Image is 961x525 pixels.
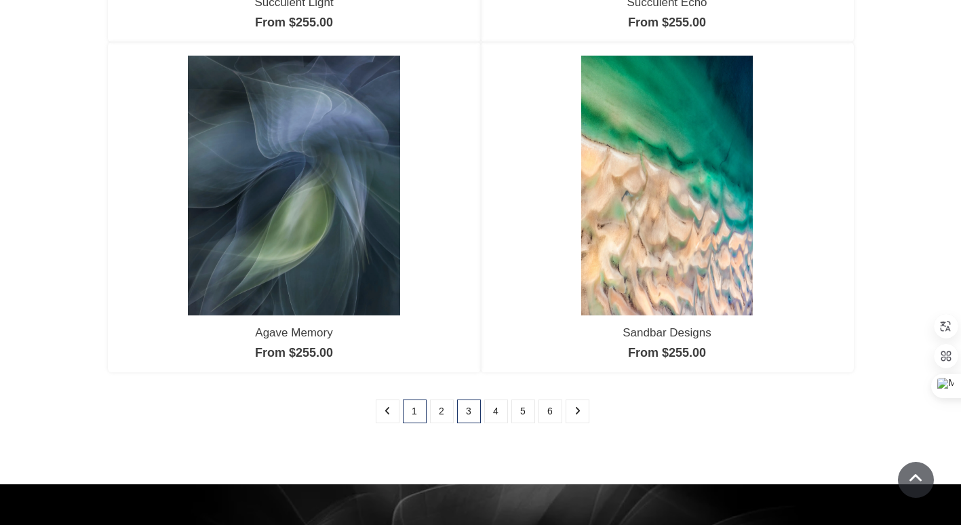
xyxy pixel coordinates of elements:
a: 2 [430,400,454,423]
a: Sandbar Designs [623,326,711,339]
a: Agave Memory [255,326,332,339]
a: 1 [403,400,427,423]
a: From $255.00 [628,346,706,359]
a: Scroll To Top [898,462,934,498]
img: Agave Memory [188,56,400,315]
a: 6 [538,400,562,423]
a: From $255.00 [255,346,333,359]
img: Sandbar Designs [581,56,753,315]
a: 5 [511,400,535,423]
a: 4 [484,400,508,423]
a: From $255.00 [255,16,333,29]
a: From $255.00 [628,16,706,29]
a: 3 [457,400,481,423]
